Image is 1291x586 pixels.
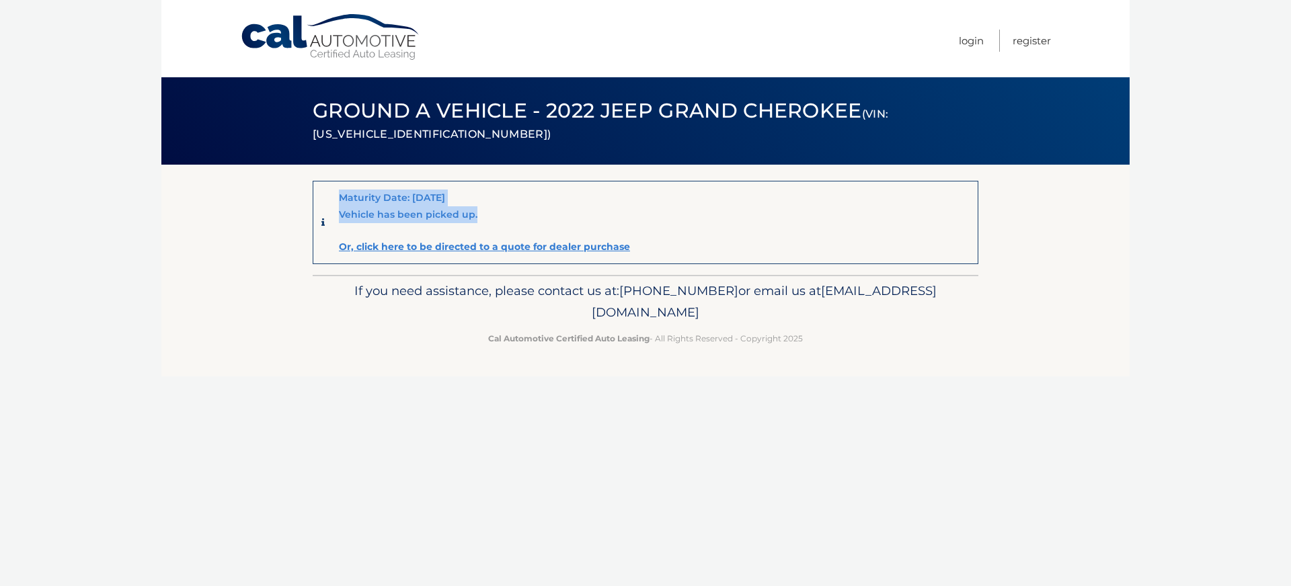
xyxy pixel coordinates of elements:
[339,192,445,204] p: Maturity Date: [DATE]
[339,241,630,253] a: Or, click here to be directed to a quote for dealer purchase
[619,283,738,298] span: [PHONE_NUMBER]
[240,13,422,61] a: Cal Automotive
[488,333,650,343] strong: Cal Automotive Certified Auto Leasing
[959,30,984,52] a: Login
[1013,30,1051,52] a: Register
[321,280,970,323] p: If you need assistance, please contact us at: or email us at
[313,98,888,143] span: Ground a Vehicle - 2022 Jeep Grand Cherokee
[592,283,937,320] span: [EMAIL_ADDRESS][DOMAIN_NAME]
[321,331,970,345] p: - All Rights Reserved - Copyright 2025
[339,208,477,220] p: Vehicle has been picked up.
